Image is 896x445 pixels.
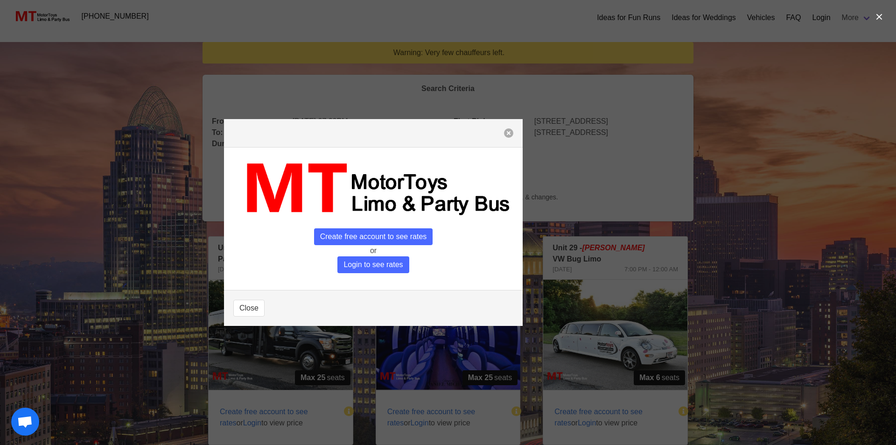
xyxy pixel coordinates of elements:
span: Login to see rates [337,256,409,273]
span: Close [239,303,259,314]
span: Create free account to see rates [314,228,433,245]
a: Open chat [11,408,39,436]
p: or [233,245,513,256]
img: MT_logo_name.png [233,157,513,221]
button: Close [233,300,265,317]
